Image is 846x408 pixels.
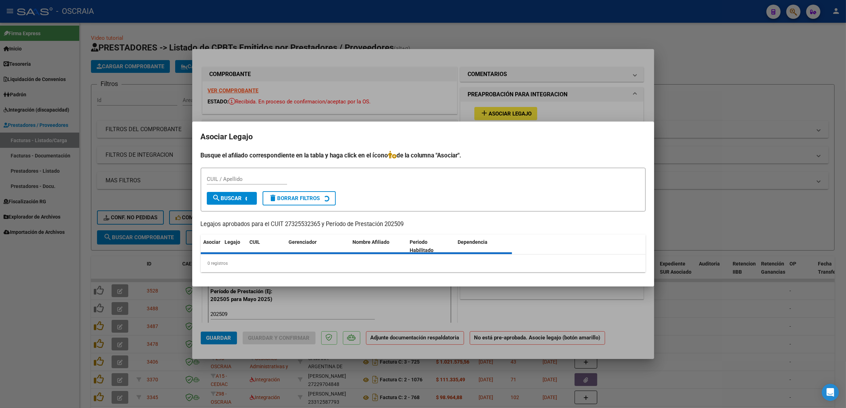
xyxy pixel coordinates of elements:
[407,235,455,258] datatable-header-cell: Periodo Habilitado
[353,239,390,245] span: Nombre Afiliado
[269,194,277,202] mat-icon: delete
[225,239,241,245] span: Legajo
[286,235,350,258] datatable-header-cell: Gerenciador
[822,384,839,401] div: Open Intercom Messenger
[222,235,247,258] datatable-header-cell: Legajo
[201,151,646,160] h4: Busque el afiliado correspondiente en la tabla y haga click en el ícono de la columna "Asociar".
[212,194,221,202] mat-icon: search
[250,239,260,245] span: CUIL
[204,239,221,245] span: Asociar
[455,235,512,258] datatable-header-cell: Dependencia
[289,239,317,245] span: Gerenciador
[269,195,320,202] span: Borrar Filtros
[350,235,407,258] datatable-header-cell: Nombre Afiliado
[201,235,222,258] datatable-header-cell: Asociar
[458,239,487,245] span: Dependencia
[201,130,646,144] h2: Asociar Legajo
[212,195,242,202] span: Buscar
[207,192,257,205] button: Buscar
[263,191,336,205] button: Borrar Filtros
[201,220,646,229] p: Legajos aprobados para el CUIT 27325532365 y Período de Prestación 202509
[410,239,433,253] span: Periodo Habilitado
[201,254,646,272] div: 0 registros
[247,235,286,258] datatable-header-cell: CUIL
